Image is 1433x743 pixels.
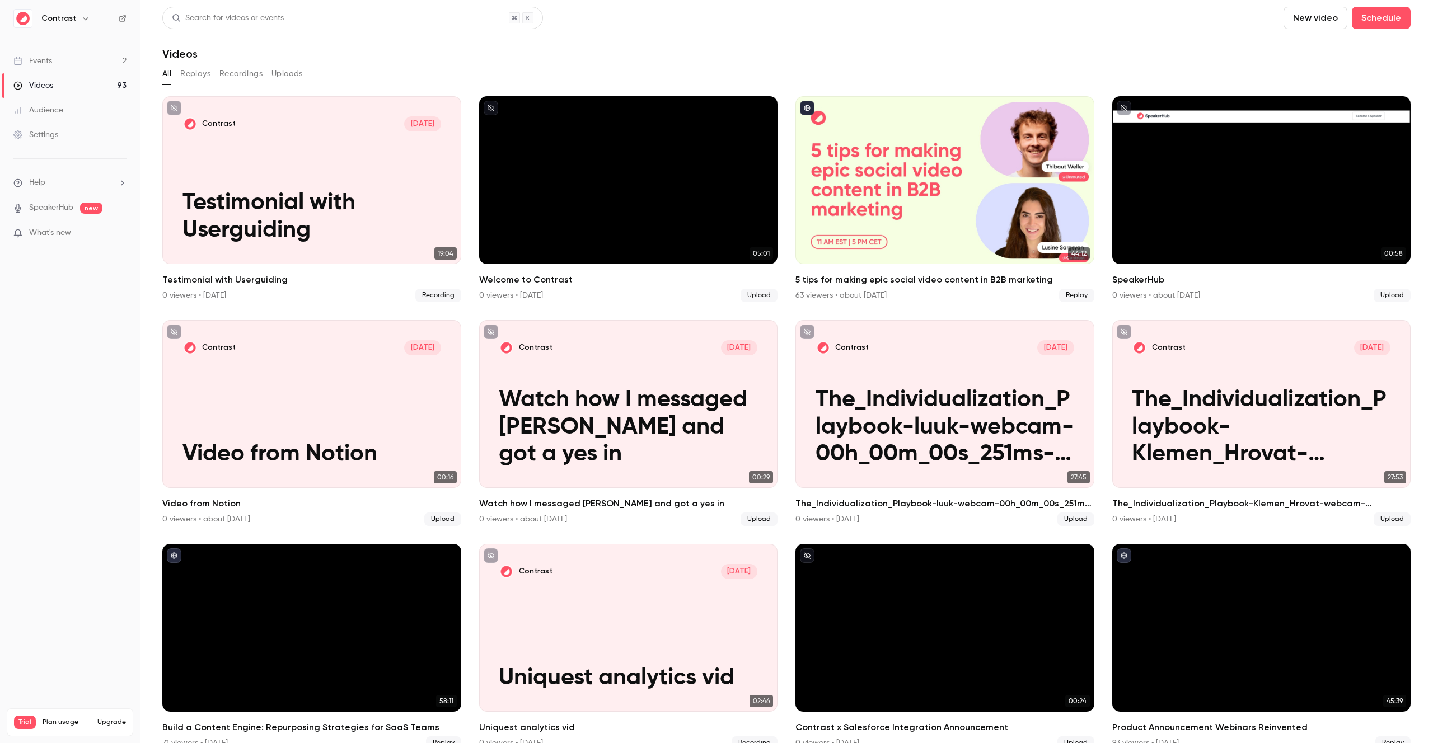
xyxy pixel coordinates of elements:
[13,177,127,189] li: help-dropdown-opener
[479,721,778,734] h2: Uniquest analytics vid
[162,96,461,302] a: Testimonial with UserguidingContrast[DATE]Testimonial with Userguiding19:04Testimonial with Userg...
[29,227,71,239] span: What's new
[434,247,457,260] span: 19:04
[499,665,757,692] p: Uniquest analytics vid
[1374,289,1411,302] span: Upload
[182,441,441,468] p: Video from Notion
[795,514,859,525] div: 0 viewers • [DATE]
[1354,340,1390,355] span: [DATE]
[1132,340,1147,355] img: The_Individualization_Playbook-Klemen_Hrovat-webcam-00h_00m_00s_357ms-StreamYard
[750,695,773,707] span: 02:46
[1067,471,1090,483] span: 27:45
[1057,512,1094,526] span: Upload
[835,342,869,352] p: Contrast
[43,718,91,727] span: Plan usage
[1152,342,1186,352] p: Contrast
[1059,289,1094,302] span: Replay
[162,320,461,526] a: Video from NotionContrast[DATE]Video from Notion00:16Video from Notion0 viewers • about [DATE]Upload
[479,273,778,286] h2: Welcome to Contrast
[162,514,250,525] div: 0 viewers • about [DATE]
[1112,96,1411,302] a: 00:58SpeakerHub0 viewers • about [DATE]Upload
[1117,548,1131,563] button: published
[1112,721,1411,734] h2: Product Announcement Webinars Reinvented
[41,13,77,24] h6: Contrast
[162,65,171,83] button: All
[180,65,210,83] button: Replays
[1112,320,1411,526] li: The_Individualization_Playbook-Klemen_Hrovat-webcam-00h_00m_00s_357ms-StreamYard
[1352,7,1411,29] button: Schedule
[721,340,757,355] span: [DATE]
[795,96,1094,302] a: 44:125 tips for making epic social video content in B2B marketing63 viewers • about [DATE]Replay
[795,721,1094,734] h2: Contrast x Salesforce Integration Announcement
[519,566,552,576] p: Contrast
[1112,273,1411,286] h2: SpeakerHub
[162,273,461,286] h2: Testimonial with Userguiding
[484,101,498,115] button: unpublished
[1132,387,1390,468] p: The_Individualization_Playbook-Klemen_Hrovat-webcam-00h_00m_00s_357ms-StreamYard
[172,12,284,24] div: Search for videos or events
[162,320,461,526] li: Video from Notion
[816,387,1074,468] p: The_Individualization_Playbook-luuk-webcam-00h_00m_00s_251ms-StreamYard
[479,497,778,510] h2: Watch how I messaged [PERSON_NAME] and got a yes in
[13,80,53,91] div: Videos
[800,548,814,563] button: unpublished
[1117,325,1131,339] button: unpublished
[1384,471,1406,483] span: 27:53
[434,471,457,483] span: 00:16
[13,129,58,140] div: Settings
[741,512,778,526] span: Upload
[14,10,32,27] img: Contrast
[202,342,236,352] p: Contrast
[741,289,778,302] span: Upload
[182,340,198,355] img: Video from Notion
[800,325,814,339] button: unpublished
[202,119,236,129] p: Contrast
[750,247,773,260] span: 05:01
[1112,320,1411,526] a: The_Individualization_Playbook-Klemen_Hrovat-webcam-00h_00m_00s_357ms-StreamYardContrast[DATE]The...
[1383,695,1406,707] span: 45:39
[29,177,45,189] span: Help
[1037,340,1074,355] span: [DATE]
[721,564,757,579] span: [DATE]
[424,512,461,526] span: Upload
[436,695,457,707] span: 58:11
[479,290,543,301] div: 0 viewers • [DATE]
[795,320,1094,526] a: The_Individualization_Playbook-luuk-webcam-00h_00m_00s_251ms-StreamYardContrast[DATE]The_Individu...
[13,55,52,67] div: Events
[182,116,198,131] img: Testimonial with Userguiding
[1065,695,1090,707] span: 00:24
[167,325,181,339] button: unpublished
[749,471,773,483] span: 00:29
[795,320,1094,526] li: The_Individualization_Playbook-luuk-webcam-00h_00m_00s_251ms-StreamYard
[1112,514,1176,525] div: 0 viewers • [DATE]
[415,289,461,302] span: Recording
[1284,7,1347,29] button: New video
[795,290,887,301] div: 63 viewers • about [DATE]
[519,342,552,352] p: Contrast
[271,65,303,83] button: Uploads
[484,325,498,339] button: unpublished
[182,190,441,244] p: Testimonial with Userguiding
[816,340,831,355] img: The_Individualization_Playbook-luuk-webcam-00h_00m_00s_251ms-StreamYard
[479,514,567,525] div: 0 viewers • about [DATE]
[167,101,181,115] button: unpublished
[162,47,198,60] h1: Videos
[1117,101,1131,115] button: unpublished
[479,320,778,526] a: Watch how I messaged Thibaut and got a yes inContrast[DATE]Watch how I messaged [PERSON_NAME] and...
[29,202,73,214] a: SpeakerHub
[162,721,461,734] h2: Build a Content Engine: Repurposing Strategies for SaaS Teams
[1381,247,1406,260] span: 00:58
[499,564,514,579] img: Uniquest analytics vid
[14,716,36,729] span: Trial
[1374,512,1411,526] span: Upload
[499,387,757,468] p: Watch how I messaged [PERSON_NAME] and got a yes in
[162,7,1411,736] section: Videos
[800,101,814,115] button: published
[167,548,181,563] button: published
[80,203,102,214] span: new
[499,340,514,355] img: Watch how I messaged Thibaut and got a yes in
[479,96,778,302] li: Welcome to Contrast
[97,718,126,727] button: Upgrade
[479,320,778,526] li: Watch how I messaged Thibaut and got a yes in
[162,290,226,301] div: 0 viewers • [DATE]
